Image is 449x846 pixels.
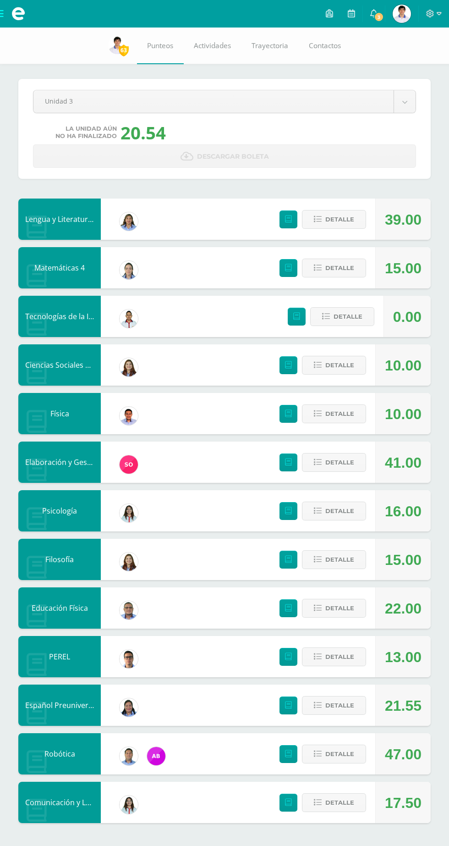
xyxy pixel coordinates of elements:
[120,650,138,668] img: 7b62136f9b4858312d6e1286188a04bf.png
[302,793,366,812] button: Detalle
[374,12,384,22] span: 3
[197,145,269,168] span: Descargar boleta
[302,745,366,763] button: Detalle
[18,199,101,240] div: Lengua y Literatura 4
[385,199,422,240] div: 39.00
[302,210,366,229] button: Detalle
[120,553,138,571] img: 9d377caae0ea79d9f2233f751503500a.png
[302,404,366,423] button: Detalle
[302,696,366,715] button: Detalle
[18,539,101,580] div: Filosofía
[325,357,354,374] span: Detalle
[385,734,422,775] div: 47.00
[120,212,138,231] img: d5f85972cab0d57661bd544f50574cc9.png
[325,503,354,520] span: Detalle
[18,442,101,483] div: Elaboración y Gestión de Proyectos
[325,260,354,276] span: Detalle
[120,601,138,619] img: 2b8a8d37dfce9e9e6e54bdeb0b7e5ca7.png
[385,588,422,629] div: 22.00
[385,782,422,824] div: 17.50
[120,121,166,144] div: 20.54
[309,41,341,50] span: Contactos
[147,41,173,50] span: Punteos
[252,41,288,50] span: Trayectoria
[325,551,354,568] span: Detalle
[325,600,354,617] span: Detalle
[310,307,374,326] button: Detalle
[55,125,117,140] span: La unidad aún no ha finalizado
[18,490,101,531] div: Psicología
[241,28,299,64] a: Trayectoria
[334,308,362,325] span: Detalle
[120,407,138,425] img: 70cb7eb60b8f550c2f33c1bb3b1b05b9.png
[302,453,366,472] button: Detalle
[120,358,138,376] img: 9d377caae0ea79d9f2233f751503500a.png
[194,41,231,50] span: Actividades
[18,247,101,288] div: Matemáticas 4
[120,504,138,522] img: 55024ff72ee8ba09548f59c7b94bba71.png
[147,747,165,765] img: cdd5a179f6cd94f9dc1b5064bcc2680a.png
[18,296,101,337] div: Tecnologías de la Información y Comunicación 4
[325,746,354,763] span: Detalle
[137,28,184,64] a: Punteos
[385,442,422,483] div: 41.00
[325,405,354,422] span: Detalle
[299,28,351,64] a: Contactos
[18,587,101,629] div: Educación Física
[385,636,422,678] div: 13.00
[18,636,101,677] div: PEREL
[120,310,138,328] img: 2c9694ff7bfac5f5943f65b81010a575.png
[385,491,422,532] div: 16.00
[325,648,354,665] span: Detalle
[18,393,101,434] div: Física
[325,211,354,228] span: Detalle
[302,356,366,375] button: Detalle
[385,248,422,289] div: 15.00
[120,455,138,474] img: f209912025eb4cc0063bd43b7a978690.png
[120,698,138,717] img: 8a517a26fde2b7d9032ce51f9264dd8d.png
[393,296,422,337] div: 0.00
[184,28,241,64] a: Actividades
[302,647,366,666] button: Detalle
[325,697,354,714] span: Detalle
[18,685,101,726] div: Español Preuniversitario
[385,539,422,581] div: 15.00
[120,747,138,765] img: 7d6a89eaefe303c7f494a11f338f7e72.png
[302,599,366,618] button: Detalle
[393,5,411,23] img: f1064d02c1caee954fc796af330ee3d6.png
[120,261,138,279] img: 564a5008c949b7a933dbd60b14cd9c11.png
[385,345,422,386] div: 10.00
[120,796,138,814] img: 55024ff72ee8ba09548f59c7b94bba71.png
[33,90,416,113] a: Unidad 3
[325,454,354,471] span: Detalle
[325,794,354,811] span: Detalle
[385,393,422,435] div: 10.00
[108,36,126,54] img: f1064d02c1caee954fc796af330ee3d6.png
[302,259,366,277] button: Detalle
[302,550,366,569] button: Detalle
[119,44,129,56] span: 63
[18,344,101,386] div: Ciencias Sociales y Formación Ciudadana 4
[18,733,101,774] div: Robótica
[302,502,366,520] button: Detalle
[385,685,422,726] div: 21.55
[45,90,382,112] span: Unidad 3
[18,782,101,823] div: Comunicación y Lenguaje L3, Inglés 4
